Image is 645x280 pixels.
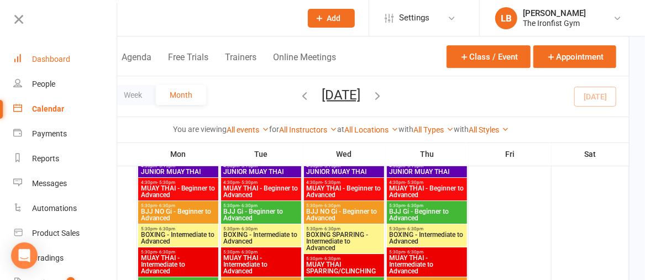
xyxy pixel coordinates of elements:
button: Month [156,85,206,105]
div: LB [495,7,517,29]
span: BOXING - Intermediate to Advanced [389,231,465,245]
span: - 6:30pm [157,203,175,208]
span: 4:30pm [306,180,382,185]
span: Add [327,14,341,23]
div: Calendar [32,104,64,113]
div: [PERSON_NAME] [523,8,586,18]
span: BJJ NO Gi - Beginner to Advanced [306,208,382,221]
button: Add [308,9,355,28]
span: 5:30pm [140,226,216,231]
span: MUAY THAI - Beginner to Advanced [223,185,299,198]
button: Agenda [122,52,151,76]
th: Wed [303,142,386,166]
span: MUAY THAI - Intermediate to Advanced [140,255,216,274]
span: MUAY THAI - Intermediate to Advanced [223,255,299,274]
span: - 6:30pm [157,226,175,231]
a: Payments [13,121,118,146]
span: - 6:30pm [240,226,258,231]
a: Calendar [13,97,118,121]
a: Messages [13,171,118,196]
th: Fri [469,142,552,166]
button: Class / Event [447,45,531,68]
span: BOXING SPARRING - Intermediate to Advanced [306,231,382,251]
th: Sat [552,142,629,166]
span: 4:30pm [223,180,299,185]
span: BJJ Gi - Beginner to Advanced [223,208,299,221]
span: 5:30pm [306,256,382,261]
span: 5:30pm [223,250,299,255]
span: - 6:30pm [240,250,258,255]
span: 5:30pm [389,250,465,255]
span: MUAY THAI - Beginner to Advanced [140,185,216,198]
span: JUNIOR MUAY THAI [306,168,382,175]
span: MUAY THAI - Beginner to Advanced [306,185,382,198]
span: 4:30pm [140,180,216,185]
button: Week [110,85,156,105]
strong: You are viewing [174,125,227,134]
div: Dashboard [32,55,70,64]
a: All Styles [469,125,510,134]
span: 5:30pm [306,226,382,231]
button: [DATE] [322,87,361,102]
a: Automations [13,196,118,221]
a: People [13,72,118,97]
strong: at [338,125,345,134]
span: - 6:30pm [323,226,341,231]
input: Search... [66,10,293,26]
span: - 6:30pm [323,256,341,261]
strong: with [454,125,469,134]
span: MUAY THAI - Beginner to Advanced [389,185,465,198]
span: - 5:30pm [240,180,258,185]
a: All Locations [345,125,399,134]
span: MUAY THAI SPARRING/CLINCHING [306,261,382,274]
span: BJJ NO Gi - Beginner to Advanced [140,208,216,221]
span: 4:30pm [306,163,382,168]
a: All Types [414,125,454,134]
span: 5:30pm [389,203,465,208]
div: Open Intercom Messenger [11,242,38,269]
span: - 5:30pm [157,180,175,185]
a: Reports [13,146,118,171]
span: - 5:15pm [323,163,341,168]
span: - 5:30pm [406,180,424,185]
button: Trainers [225,52,256,76]
button: Online Meetings [273,52,336,76]
span: JUNIOR MUAY THAI [223,168,299,175]
span: - 5:30pm [323,180,341,185]
span: - 5:15pm [406,163,424,168]
span: 5:30pm [389,226,465,231]
span: BOXING - Intermediate to Advanced [223,231,299,245]
span: - 6:30pm [240,203,258,208]
th: Thu [386,142,469,166]
span: 5:30pm [223,226,299,231]
div: Automations [32,204,77,213]
span: 4:30pm [140,163,216,168]
strong: with [399,125,414,134]
span: Settings [399,6,429,30]
div: Gradings [32,253,64,262]
span: BJJ Gi - Beginner to Advanced [389,208,465,221]
a: Gradings [13,246,118,271]
a: All Instructors [280,125,338,134]
span: 4:30pm [389,180,465,185]
span: - 6:30pm [323,203,341,208]
div: Payments [32,129,67,138]
span: 5:30pm [306,203,382,208]
th: Mon [137,142,220,166]
span: 4:30pm [389,163,465,168]
span: 5:30pm [140,203,216,208]
span: BOXING - Intermediate to Advanced [140,231,216,245]
a: Dashboard [13,47,118,72]
span: - 6:30pm [157,250,175,255]
span: 5:30pm [223,203,299,208]
span: - 5:15pm [240,163,258,168]
span: 5:30pm [140,250,216,255]
div: Reports [32,154,59,163]
a: All events [227,125,270,134]
button: Appointment [533,45,616,68]
span: 4:30pm [223,163,299,168]
span: MUAY THAI - Intermediate to Advanced [389,255,465,274]
a: Product Sales [13,221,118,246]
div: Messages [32,179,67,188]
strong: for [270,125,280,134]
